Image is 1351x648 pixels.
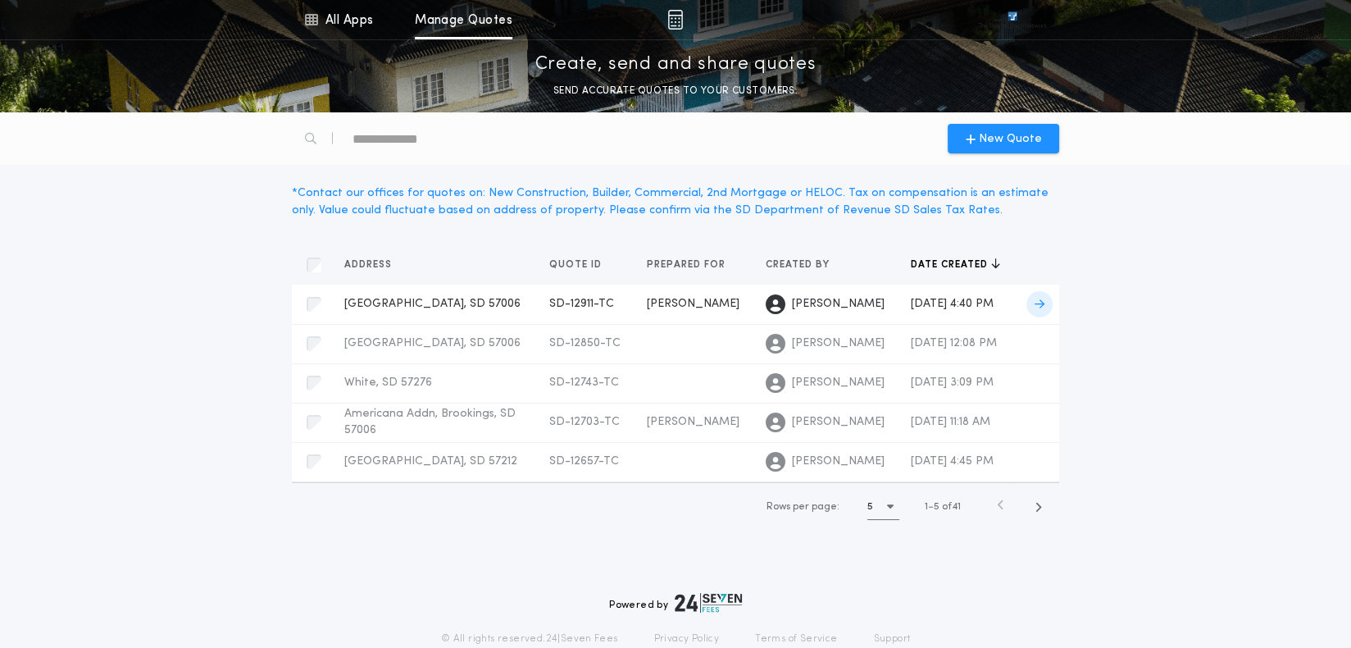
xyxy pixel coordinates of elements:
[942,500,961,514] span: of 41
[911,257,1000,273] button: Date created
[792,296,885,313] span: [PERSON_NAME]
[979,130,1042,148] span: New Quote
[792,414,885,431] span: [PERSON_NAME]
[948,124,1059,153] button: New Quote
[911,416,990,428] span: [DATE] 11:18 AM
[675,593,742,613] img: logo
[549,298,614,310] span: SD-12911-TC
[647,298,739,310] span: [PERSON_NAME]
[911,298,994,310] span: [DATE] 4:40 PM
[766,502,839,512] span: Rows per page:
[344,376,432,389] span: White, SD 57276
[549,337,621,349] span: SD-12850-TC
[978,11,1047,28] img: vs-icon
[535,52,817,78] p: Create, send and share quotes
[344,257,404,273] button: Address
[654,632,720,646] a: Privacy Policy
[792,335,885,352] span: [PERSON_NAME]
[344,258,395,272] span: Address
[873,632,910,646] a: Support
[549,258,605,272] span: Quote ID
[549,257,614,273] button: Quote ID
[344,455,517,468] span: [GEOGRAPHIC_DATA], SD 57212
[911,258,991,272] span: Date created
[609,593,742,613] div: Powered by
[792,375,885,391] span: [PERSON_NAME]
[292,185,1059,219] div: * Contact our offices for quotes on: New Construction, Builder, Commercial, 2nd Mortgage or HELOC...
[549,416,620,428] span: SD-12703-TC
[911,376,994,389] span: [DATE] 3:09 PM
[911,455,994,468] span: [DATE] 4:45 PM
[647,416,739,428] span: [PERSON_NAME]
[647,258,729,272] span: Prepared for
[867,499,873,515] h1: 5
[553,83,798,99] p: SEND ACCURATE QUOTES TO YOUR CUSTOMERS.
[867,494,899,520] button: 5
[344,298,521,310] span: [GEOGRAPHIC_DATA], SD 57006
[344,408,516,436] span: Americana Addn, Brookings, SD 57006
[766,257,842,273] button: Created by
[549,455,619,468] span: SD-12657-TC
[934,502,939,512] span: 5
[667,10,683,30] img: img
[925,502,928,512] span: 1
[441,632,618,646] p: © All rights reserved. 24|Seven Fees
[766,258,833,272] span: Created by
[792,454,885,470] span: [PERSON_NAME]
[755,632,837,646] a: Terms of Service
[344,337,521,349] span: [GEOGRAPHIC_DATA], SD 57006
[911,337,997,349] span: [DATE] 12:08 PM
[549,376,619,389] span: SD-12743-TC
